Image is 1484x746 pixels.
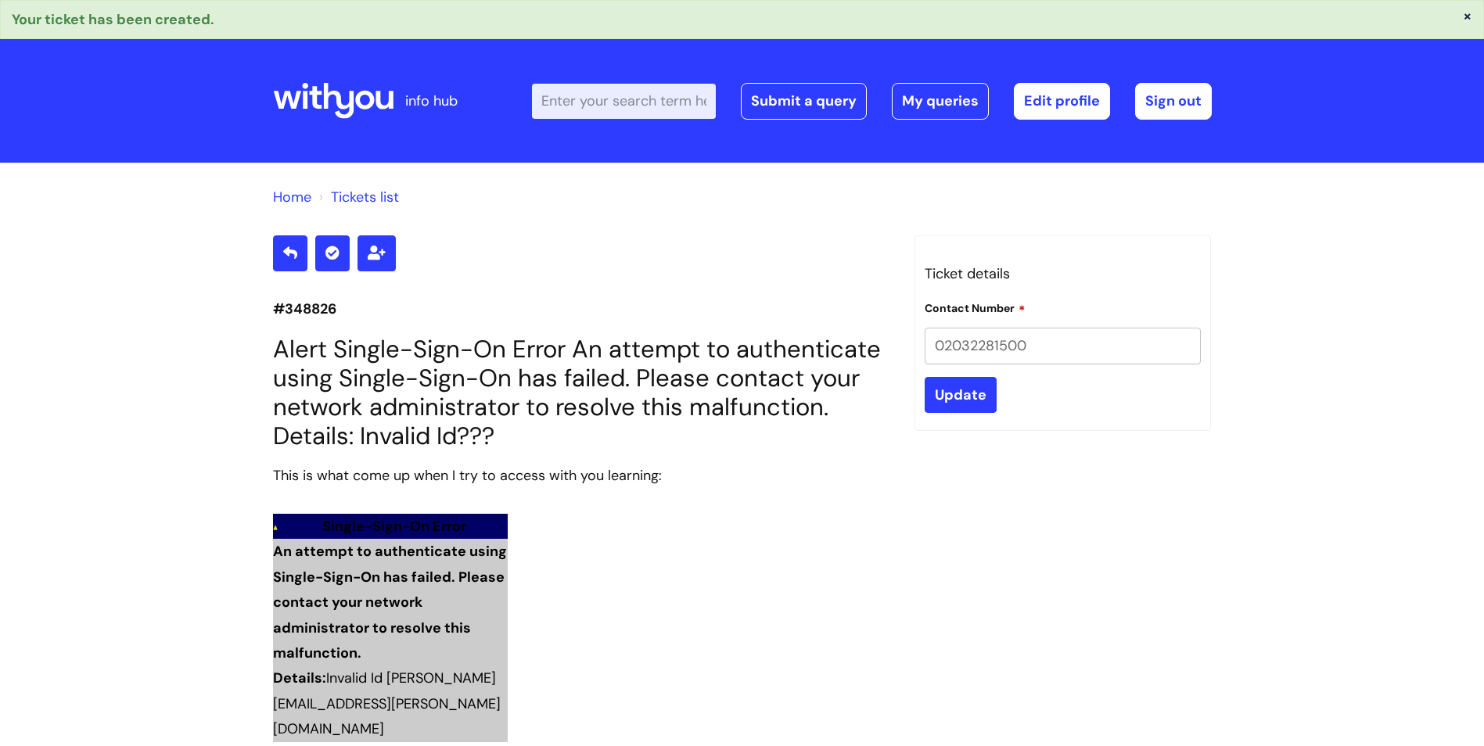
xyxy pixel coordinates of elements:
[925,299,1026,315] label: Contact Number
[273,542,507,662] span: An attempt to authenticate using Single-Sign-On has failed. Please contact your network administr...
[273,296,891,321] p: #348826
[273,669,322,687] span: Details
[1135,83,1212,119] a: Sign out
[925,261,1202,286] h3: Ticket details
[1463,9,1472,23] button: ×
[741,83,867,119] a: Submit a query
[315,185,399,210] li: Tickets list
[532,84,716,118] input: Enter your search term here...
[1014,83,1110,119] a: Edit profile
[532,83,1212,119] div: | -
[273,188,311,206] a: Home
[273,669,326,687] b: :
[331,188,399,206] a: Tickets list
[273,335,891,451] h1: Alert Single-Sign-On Error An attempt to authenticate using Single-Sign-On has failed. Please con...
[273,463,891,488] div: This is what come up when I try to access with you learning:
[892,83,989,119] a: My queries
[273,185,311,210] li: Solution home
[273,669,501,738] span: Invalid Id [PERSON_NAME][EMAIL_ADDRESS][PERSON_NAME][DOMAIN_NAME]
[322,517,466,536] span: Single-Sign-On Error
[273,525,278,530] img: Alert
[405,88,458,113] p: info hub
[925,377,997,413] input: Update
